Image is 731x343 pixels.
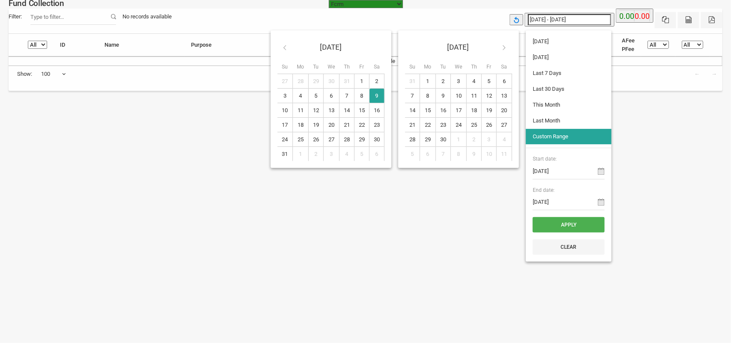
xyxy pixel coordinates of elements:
[324,118,340,132] td: 20
[340,103,355,118] td: 14
[277,74,293,89] td: 27
[655,12,676,28] button: Excel
[309,103,324,118] td: 12
[324,147,340,161] td: 3
[482,57,497,74] th: Fr
[616,9,653,23] button: 0.00 0.00
[370,132,385,147] td: 30
[293,147,309,161] td: 1
[340,132,355,147] td: 28
[497,89,512,103] td: 13
[526,97,612,113] li: This Month
[451,118,467,132] td: 24
[355,132,370,147] td: 29
[355,118,370,132] td: 22
[370,118,385,132] td: 23
[420,57,436,74] th: Mo
[340,147,355,161] td: 4
[355,57,370,74] th: Fr
[293,57,309,74] th: Mo
[526,34,612,49] li: [DATE]
[340,74,355,89] td: 31
[293,118,309,132] td: 18
[293,74,309,89] td: 28
[436,103,451,118] td: 16
[9,57,722,66] td: No data available in table
[405,74,420,89] td: 31
[370,74,385,89] td: 2
[54,34,98,57] th: ID
[526,50,612,65] li: [DATE]
[293,37,370,57] th: [DATE]
[497,132,512,147] td: 4
[533,239,605,255] button: Clear
[497,57,512,74] th: Sa
[420,118,436,132] td: 22
[451,89,467,103] td: 10
[17,70,32,78] span: Show:
[451,147,467,161] td: 8
[185,34,311,57] th: Purpose
[482,118,497,132] td: 26
[526,81,612,97] li: Last 30 Days
[355,103,370,118] td: 15
[420,89,436,103] td: 8
[482,132,497,147] td: 3
[355,147,370,161] td: 5
[533,217,605,233] button: Apply
[451,57,467,74] th: We
[467,132,482,147] td: 2
[482,147,497,161] td: 10
[482,103,497,118] td: 19
[706,66,722,82] a: →
[309,89,324,103] td: 5
[370,89,385,103] td: 9
[436,89,451,103] td: 9
[482,89,497,103] td: 12
[277,57,293,74] th: Su
[340,89,355,103] td: 7
[526,113,612,128] li: Last Month
[420,37,497,57] th: [DATE]
[533,186,605,194] span: End date:
[30,9,116,25] input: Filter:
[277,147,293,161] td: 31
[293,132,309,147] td: 25
[451,103,467,118] td: 17
[619,10,634,22] label: 0.00
[436,118,451,132] td: 23
[467,74,482,89] td: 4
[370,57,385,74] th: Sa
[293,103,309,118] td: 11
[467,57,482,74] th: Th
[340,57,355,74] th: Th
[309,132,324,147] td: 26
[497,147,512,161] td: 11
[701,12,722,28] button: Pdf
[309,74,324,89] td: 29
[355,74,370,89] td: 1
[324,57,340,74] th: We
[277,103,293,118] td: 10
[324,89,340,103] td: 6
[277,132,293,147] td: 24
[277,89,293,103] td: 3
[405,118,420,132] td: 21
[405,147,420,161] td: 5
[497,118,512,132] td: 27
[497,103,512,118] td: 20
[324,132,340,147] td: 27
[41,70,66,78] span: 100
[678,12,699,28] button: CSV
[370,103,385,118] td: 16
[420,132,436,147] td: 29
[451,132,467,147] td: 1
[309,118,324,132] td: 19
[533,155,605,163] span: Start date:
[116,9,178,25] div: No records available
[420,74,436,89] td: 1
[324,103,340,118] td: 13
[309,57,324,74] th: Tu
[405,57,420,74] th: Su
[405,132,420,147] td: 28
